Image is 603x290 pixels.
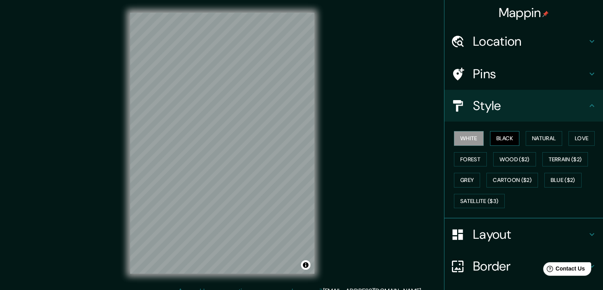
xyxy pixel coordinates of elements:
button: Cartoon ($2) [486,173,538,188]
div: Location [444,25,603,57]
h4: Location [473,33,587,49]
div: Style [444,90,603,122]
h4: Layout [473,226,587,242]
button: Forest [454,152,487,167]
div: Pins [444,58,603,90]
iframe: Help widget launcher [532,259,594,281]
button: Love [569,131,595,146]
h4: Border [473,258,587,274]
button: Wood ($2) [493,152,536,167]
button: Toggle attribution [301,260,310,270]
img: pin-icon.png [542,11,549,17]
button: Black [490,131,520,146]
canvas: Map [130,13,314,274]
button: Grey [454,173,480,188]
button: Blue ($2) [544,173,582,188]
button: White [454,131,484,146]
div: Border [444,250,603,282]
button: Satellite ($3) [454,194,505,209]
h4: Pins [473,66,587,82]
div: Layout [444,218,603,250]
h4: Mappin [499,5,549,21]
h4: Style [473,98,587,114]
button: Natural [526,131,562,146]
button: Terrain ($2) [542,152,588,167]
